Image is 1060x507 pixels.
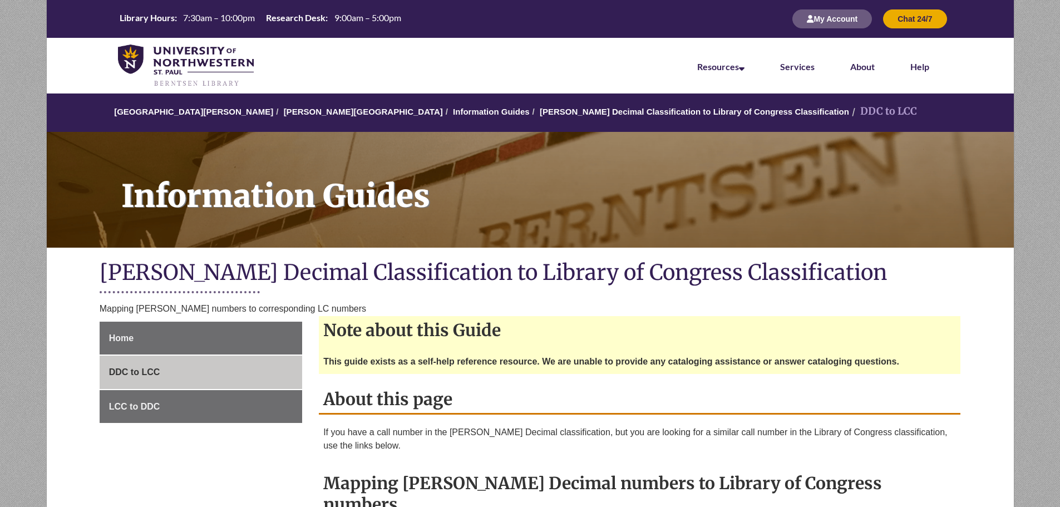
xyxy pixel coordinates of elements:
[118,45,254,88] img: UNWSP Library Logo
[109,132,1014,233] h1: Information Guides
[47,132,1014,248] a: Information Guides
[697,61,745,72] a: Resources
[323,426,956,452] p: If you have a call number in the [PERSON_NAME] Decimal classification, but you are looking for a ...
[284,107,443,116] a: [PERSON_NAME][GEOGRAPHIC_DATA]
[883,9,946,28] button: Chat 24/7
[334,12,401,23] span: 9:00am – 5:00pm
[792,9,872,28] button: My Account
[100,390,302,424] a: LCC to DDC
[100,322,302,355] a: Home
[323,357,899,366] strong: This guide exists as a self-help reference resource. We are unable to provide any cataloging assi...
[453,107,530,116] a: Information Guides
[115,12,179,24] th: Library Hours:
[910,61,929,72] a: Help
[100,259,961,288] h1: [PERSON_NAME] Decimal Classification to Library of Congress Classification
[109,402,160,411] span: LCC to DDC
[883,14,946,23] a: Chat 24/7
[319,316,960,344] h2: Note about this Guide
[850,61,875,72] a: About
[100,322,302,424] div: Guide Page Menu
[780,61,815,72] a: Services
[114,107,273,116] a: [GEOGRAPHIC_DATA][PERSON_NAME]
[849,104,917,120] li: DDC to LCC
[115,12,406,27] a: Hours Today
[183,12,255,23] span: 7:30am – 10:00pm
[109,333,134,343] span: Home
[115,12,406,26] table: Hours Today
[262,12,329,24] th: Research Desk:
[109,367,160,377] span: DDC to LCC
[100,304,366,313] span: Mapping [PERSON_NAME] numbers to corresponding LC numbers
[319,385,960,415] h2: About this page
[100,356,302,389] a: DDC to LCC
[792,14,872,23] a: My Account
[540,107,849,116] a: [PERSON_NAME] Decimal Classification to Library of Congress Classification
